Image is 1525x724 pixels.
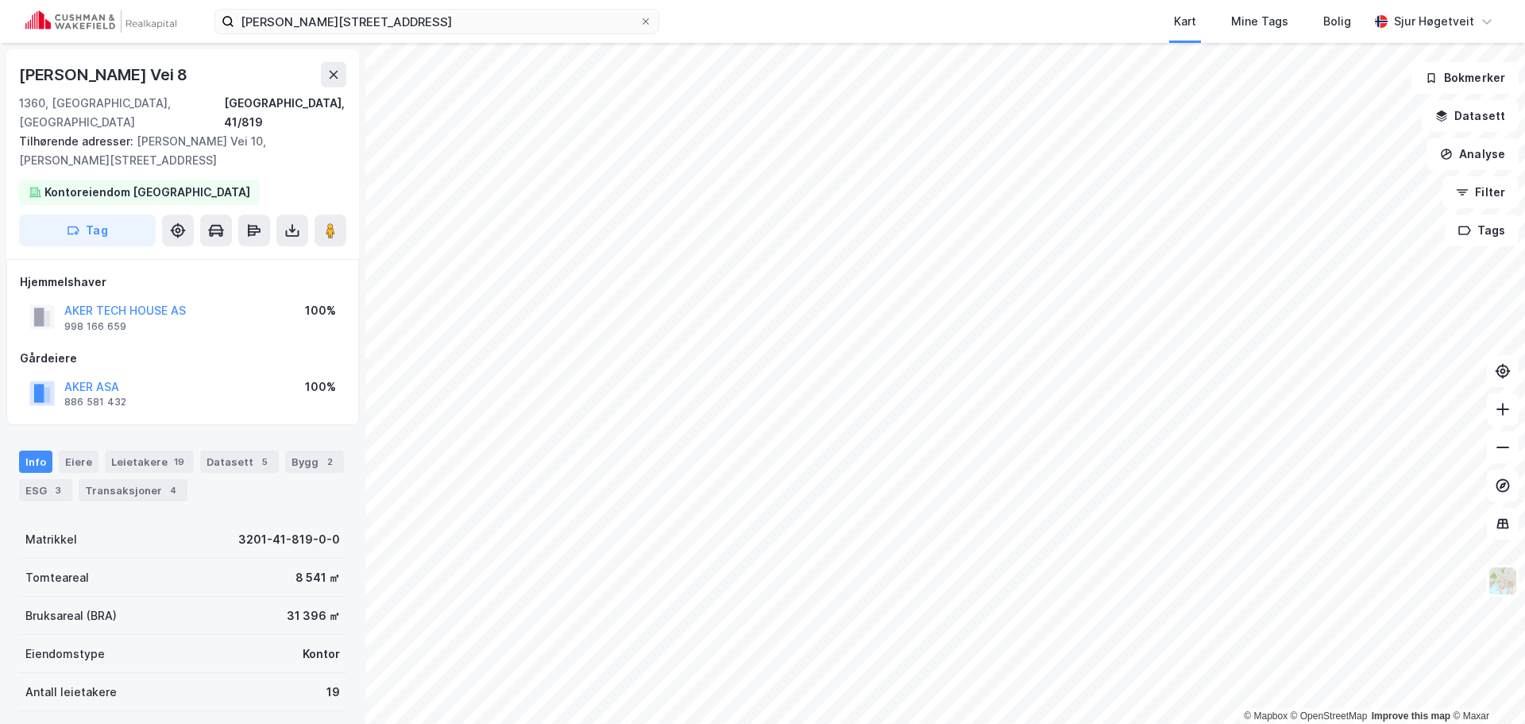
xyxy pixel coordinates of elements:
button: Filter [1442,176,1519,208]
div: 3 [50,482,66,498]
div: [GEOGRAPHIC_DATA], 41/819 [224,94,346,132]
div: 2 [322,454,338,470]
div: Bolig [1323,12,1351,31]
div: 19 [326,683,340,702]
div: Sjur Høgetveit [1394,12,1474,31]
div: Kontoreiendom [GEOGRAPHIC_DATA] [44,183,250,202]
button: Analyse [1427,138,1519,170]
div: Kontrollprogram for chat [1446,648,1525,724]
input: Søk på adresse, matrikkel, gårdeiere, leietakere eller personer [234,10,639,33]
div: Bygg [285,451,344,473]
div: 5 [257,454,272,470]
button: Datasett [1422,100,1519,132]
button: Bokmerker [1411,62,1519,94]
button: Tags [1445,215,1519,246]
div: 3201-41-819-0-0 [238,530,340,549]
div: [PERSON_NAME] Vei 8 [19,62,191,87]
div: Hjemmelshaver [20,273,346,292]
div: Antall leietakere [25,683,117,702]
span: Tilhørende adresser: [19,134,137,148]
div: Bruksareal (BRA) [25,606,117,625]
div: 998 166 659 [64,320,126,333]
a: Improve this map [1372,710,1450,722]
div: Mine Tags [1231,12,1288,31]
div: Gårdeiere [20,349,346,368]
div: 100% [305,301,336,320]
div: Leietakere [105,451,194,473]
div: Eiere [59,451,98,473]
a: OpenStreetMap [1291,710,1368,722]
div: Kontor [303,645,340,664]
div: 31 396 ㎡ [287,606,340,625]
div: Transaksjoner [79,479,187,501]
div: Info [19,451,52,473]
div: Eiendomstype [25,645,105,664]
div: 19 [171,454,187,470]
div: Matrikkel [25,530,77,549]
a: Mapbox [1244,710,1288,722]
div: 8 541 ㎡ [295,568,340,587]
div: [PERSON_NAME] Vei 10, [PERSON_NAME][STREET_ADDRESS] [19,132,334,170]
iframe: Chat Widget [1446,648,1525,724]
div: 100% [305,377,336,397]
img: cushman-wakefield-realkapital-logo.202ea83816669bd177139c58696a8fa1.svg [25,10,176,33]
div: Tomteareal [25,568,89,587]
div: 886 581 432 [64,396,126,408]
button: Tag [19,215,156,246]
div: Kart [1174,12,1196,31]
img: Z [1488,566,1518,596]
div: ESG [19,479,72,501]
div: 4 [165,482,181,498]
div: 1360, [GEOGRAPHIC_DATA], [GEOGRAPHIC_DATA] [19,94,224,132]
div: Datasett [200,451,279,473]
